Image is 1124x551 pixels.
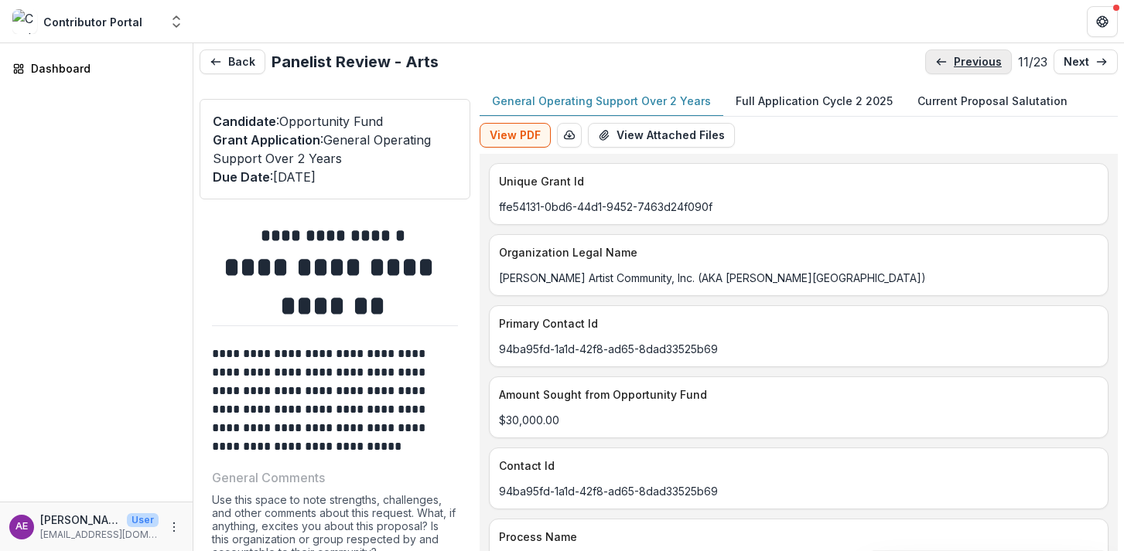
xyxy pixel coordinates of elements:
[12,9,37,34] img: Contributor Portal
[213,112,457,131] p: : Opportunity Fund
[917,93,1068,109] p: Current Proposal Salutation
[954,56,1002,69] p: previous
[31,60,174,77] div: Dashboard
[588,123,735,148] button: View Attached Files
[480,123,551,148] button: View PDF
[165,518,183,536] button: More
[127,513,159,527] p: User
[213,114,276,129] span: Candidate
[499,199,1098,215] p: ffe54131-0bd6-44d1-9452-7463d24f090f
[213,132,320,148] span: Grant Application
[499,173,1092,189] p: Unique Grant Id
[1064,56,1089,69] p: next
[166,6,187,37] button: Open entity switcher
[40,512,121,528] p: [PERSON_NAME]
[43,14,142,30] div: Contributor Portal
[499,270,1098,286] p: [PERSON_NAME] Artist Community, Inc. (AKA [PERSON_NAME][GEOGRAPHIC_DATA])
[40,528,159,542] p: [EMAIL_ADDRESS][DOMAIN_NAME]
[499,529,1092,545] p: Process Name
[499,341,1098,357] p: 94ba95fd-1a1d-42f8-ad65-8dad33525b69
[499,412,1098,428] p: $30,000.00
[213,169,270,185] span: Due Date
[213,131,457,168] p: : General Operating Support Over 2 Years
[499,457,1092,474] p: Contact Id
[15,522,28,532] div: Anna Elder
[1018,53,1047,71] p: 11 / 23
[1054,49,1118,74] a: next
[6,56,186,81] a: Dashboard
[925,49,1012,74] a: previous
[200,49,265,74] button: Back
[499,315,1092,332] p: Primary Contact Id
[499,386,1092,403] p: Amount Sought from Opportunity Fund
[736,93,893,109] p: Full Application Cycle 2 2025
[213,168,457,186] p: : [DATE]
[212,468,325,487] p: General Comments
[492,93,711,109] p: General Operating Support Over 2 Years
[272,53,439,71] h2: Panelist Review - Arts
[1087,6,1118,37] button: Get Help
[499,244,1092,260] p: Organization Legal Name
[499,483,1098,499] p: 94ba95fd-1a1d-42f8-ad65-8dad33525b69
